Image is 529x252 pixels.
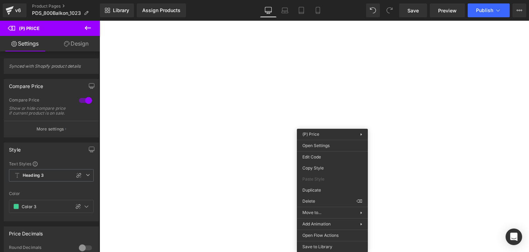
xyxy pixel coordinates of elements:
span: Move to... [302,210,360,216]
div: Compare Price [9,79,43,89]
div: Price Decimals [9,227,43,236]
span: PDS_800Balkon_1023 [32,10,81,16]
div: Text Styles [9,161,94,166]
button: More [512,3,526,17]
a: Laptop [277,3,293,17]
button: More settings [4,121,98,137]
input: Color [22,203,67,210]
span: Library [113,7,129,13]
span: Paste Style [302,176,362,182]
a: Preview [430,3,465,17]
span: Edit Code [302,154,362,160]
a: New Library [100,3,134,17]
span: Open Flow Actions [302,232,362,239]
span: (P) Price [302,132,319,137]
a: Product Pages [32,3,100,9]
button: Undo [366,3,380,17]
p: More settings [37,126,64,132]
span: Copy Style [302,165,362,171]
a: Desktop [260,3,277,17]
span: Save [407,7,419,14]
span: Preview [438,7,457,14]
span: Save to Library [302,244,362,250]
div: Show or hide compare price if current product is on sale. [9,106,71,116]
div: v6 [14,6,22,15]
div: Round Decimals [9,245,72,252]
span: Open Settings [302,143,362,149]
button: Redo [383,3,396,17]
span: Duplicate [302,187,362,193]
button: Publish [468,3,510,17]
div: Open Intercom Messenger [506,229,522,245]
a: Tablet [293,3,310,17]
span: Add Animation [302,221,360,227]
div: Color [9,191,94,196]
div: Compare Price [9,97,72,105]
span: Publish [476,8,493,13]
span: (P) Price [19,26,40,31]
b: Heading 3 [23,173,44,178]
a: Mobile [310,3,326,17]
div: Style [9,143,21,153]
span: Synced with Shopify product details [9,64,94,74]
span: Delete [302,198,356,204]
span: ⌫ [356,198,362,204]
div: Assign Products [142,8,180,13]
a: v6 [3,3,27,17]
a: Design [51,36,101,51]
